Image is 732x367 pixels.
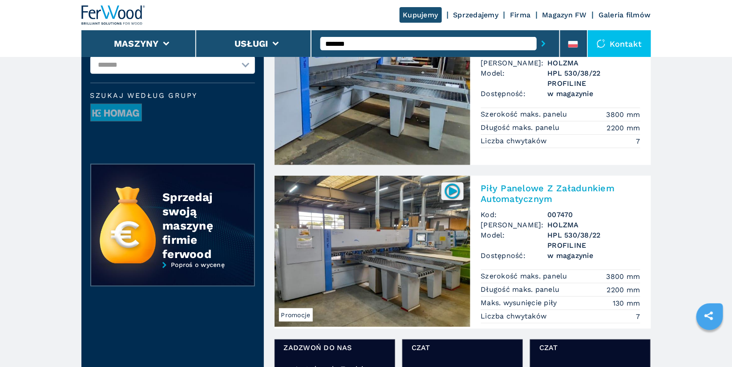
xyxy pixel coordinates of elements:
[162,190,236,261] div: Sprzedaj swoją maszynę firmie ferwood
[481,285,562,294] p: Długość maks. panelu
[510,11,530,19] a: Firma
[400,7,442,23] a: Kupujemy
[607,271,640,282] em: 3800 mm
[542,11,587,19] a: Magazyn FW
[275,14,651,165] a: Piły Panelowe Z Załadunkiem Automatycznym HOLZMA HPL 530/38/22 PROFILINEPiły Panelowe Z Załadunki...
[481,250,548,261] span: Dostępność:
[537,33,550,54] button: submit-button
[548,220,640,230] h3: HOLZMA
[481,220,548,230] span: [PERSON_NAME]:
[275,176,470,327] img: Piły Panelowe Z Załadunkiem Automatycznym HOLZMA HPL 530/38/22 PROFILINE
[81,5,146,25] img: Ferwood
[481,271,570,281] p: Szerokość maks. panelu
[636,311,640,322] em: 7
[588,30,651,57] div: Kontakt
[481,58,548,68] span: [PERSON_NAME]:
[481,123,562,133] p: Długość maks. panelu
[599,11,651,19] a: Galeria filmów
[548,250,640,261] span: w magazynie
[114,38,159,49] button: Maszyny
[275,176,651,329] a: Piły Panelowe Z Załadunkiem Automatycznym HOLZMA HPL 530/38/22 PROFILINEPromocje007470Piły Panelo...
[453,11,499,19] a: Sprzedajemy
[539,343,641,353] span: Czat
[607,285,640,295] em: 2200 mm
[597,39,606,48] img: Kontakt
[235,38,268,49] button: Usługi
[613,298,640,308] em: 130 mm
[481,109,570,119] p: Szerokość maks. panelu
[481,89,548,99] span: Dostępność:
[90,261,255,293] a: Poproś o wycenę
[548,89,640,99] span: w magazynie
[548,230,640,250] h3: HPL 530/38/22 PROFILINE
[636,136,640,146] em: 7
[607,123,640,133] em: 2200 mm
[91,104,142,122] img: image
[444,182,461,200] img: 007470
[481,210,548,220] span: Kod:
[481,311,549,321] p: Liczba chwytaków
[481,68,548,89] span: Model:
[548,210,640,220] h3: 007470
[90,92,255,99] span: Szukaj według grupy
[548,68,640,89] h3: HPL 530/38/22 PROFILINE
[607,109,640,120] em: 3800 mm
[275,14,470,165] img: Piły Panelowe Z Załadunkiem Automatycznym HOLZMA HPL 530/38/22 PROFILINE
[481,136,549,146] p: Liczba chwytaków
[698,305,720,327] a: sharethis
[279,308,313,322] span: Promocje
[548,58,640,68] h3: HOLZMA
[481,298,560,308] p: Maks. wysunięcie piły
[694,327,725,360] iframe: Chat
[481,230,548,250] span: Model:
[284,343,386,353] span: Zadzwoń do nas
[481,183,640,204] h2: Piły Panelowe Z Załadunkiem Automatycznym
[412,343,514,353] span: Czat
